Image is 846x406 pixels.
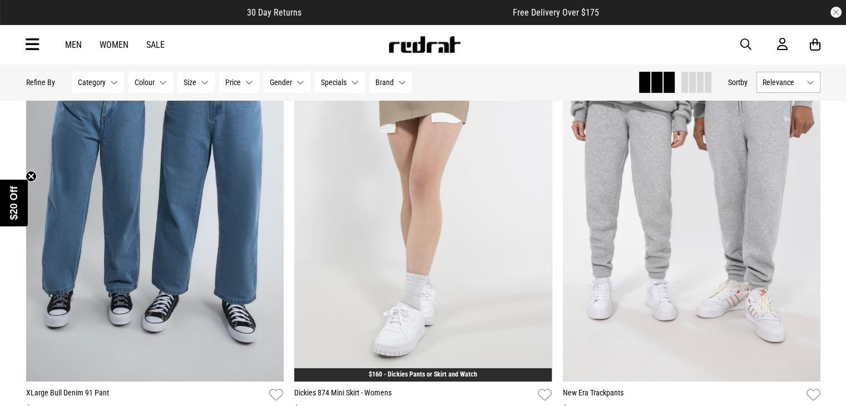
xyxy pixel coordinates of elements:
[219,72,259,93] button: Price
[184,78,196,87] span: Size
[270,78,292,87] span: Gender
[294,21,552,382] img: Dickies 874 Mini Skirt - Womens in Brown
[26,78,55,87] p: Refine By
[146,39,165,50] a: Sale
[177,72,215,93] button: Size
[388,36,461,53] img: Redrat logo
[563,21,820,382] img: New Era Trackpants in Grey
[9,4,42,38] button: Open LiveChat chat widget
[369,370,477,378] a: $160 - Dickies Pants or Skirt and Watch
[78,78,106,87] span: Category
[26,21,284,382] img: Xlarge Bull Denim 91 Pant in Blue
[264,72,310,93] button: Gender
[756,72,820,93] button: Relevance
[65,39,82,50] a: Men
[72,72,124,93] button: Category
[135,78,155,87] span: Colour
[740,78,748,87] span: by
[375,78,394,87] span: Brand
[247,7,301,18] span: 30 Day Returns
[128,72,173,93] button: Colour
[563,387,802,403] a: New Era Trackpants
[26,387,265,403] a: XLarge Bull Denim 91 Pant
[763,78,802,87] span: Relevance
[513,7,599,18] span: Free Delivery Over $175
[324,7,491,18] iframe: Customer reviews powered by Trustpilot
[315,72,365,93] button: Specials
[100,39,128,50] a: Women
[225,78,241,87] span: Price
[26,171,37,182] button: Close teaser
[294,387,533,403] a: Dickies 874 Mini Skirt - Womens
[369,72,412,93] button: Brand
[321,78,347,87] span: Specials
[728,76,748,89] button: Sortby
[8,186,19,220] span: $20 Off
